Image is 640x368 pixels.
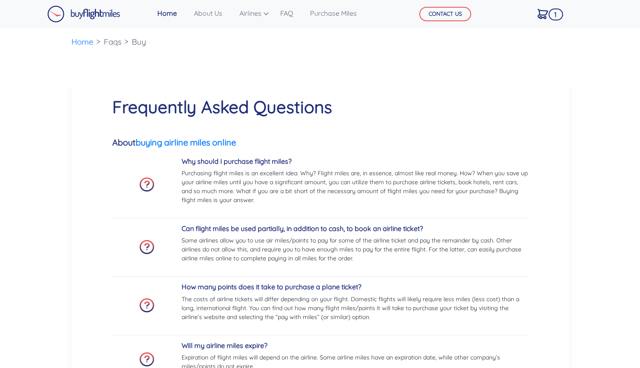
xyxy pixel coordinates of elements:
[182,295,528,322] p: The costs of airline tickets will differ depending on your flight. Domestic flights will likely r...
[182,236,528,263] p: Some airlines allow you to use air miles/points to pay for some of the airline ticket and pay the...
[534,5,552,23] a: 1
[139,352,154,367] img: faq-icon.png
[549,9,563,20] span: 1
[236,5,267,22] a: Airlines
[182,169,528,205] p: Purchasing flight miles is an excellent idea. Why? Flight miles are, in essence, almost like real...
[139,177,154,192] img: faq-icon.png
[112,137,528,148] h5: About
[139,240,154,254] img: faq-icon.png
[47,3,120,25] a: Buy Flight Miles Logo
[47,6,120,23] img: Buy Flight Miles Logo
[139,298,154,313] img: faq-icon.png
[112,97,528,117] h1: Frequently Asked Questions
[182,157,528,165] h5: Why should I purchase flight miles?
[191,5,226,22] a: About Us
[71,37,94,47] a: Home
[182,225,528,233] h5: Can flight miles be used partially, in addition to cash, to book an airline ticket?
[538,9,548,19] img: Cart
[419,7,471,21] button: CONTACT US
[277,5,296,22] a: FAQ
[154,5,180,22] a: Home
[128,28,151,56] li: Buy
[307,5,360,22] a: Purchase Miles
[136,137,236,148] a: buying airline miles online
[182,283,528,291] h5: How many points does it take to purchase a plane ticket?
[182,342,528,350] h5: Will my airline miles expire?
[100,28,126,56] li: Faqs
